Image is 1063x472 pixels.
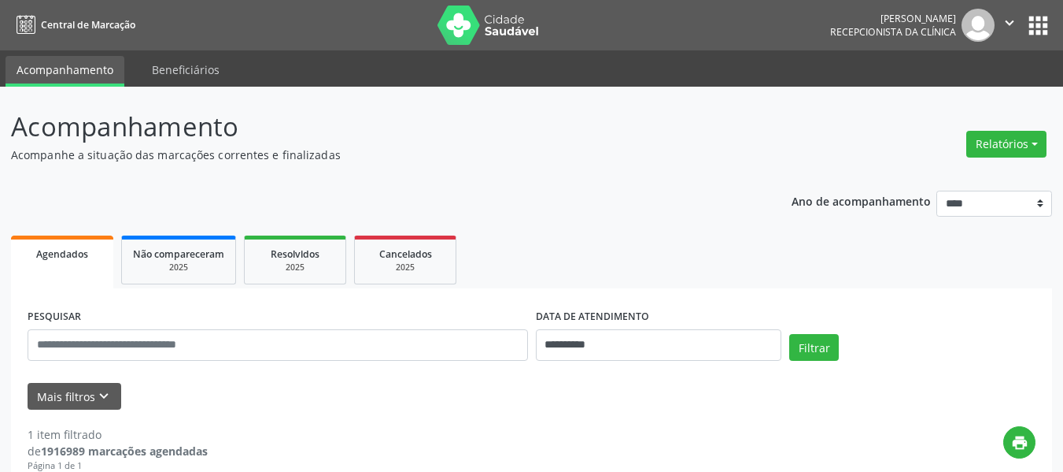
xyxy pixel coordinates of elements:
[36,247,88,261] span: Agendados
[966,131,1046,158] button: Relatórios
[1003,426,1035,459] button: print
[11,147,740,163] p: Acompanhe a situação das marcações correntes e finalizadas
[11,107,740,147] p: Acompanhamento
[41,18,135,32] span: Central de Marcação
[1011,434,1028,452] i: print
[366,262,445,273] div: 2025
[95,388,113,405] i: keyboard_arrow_down
[789,334,839,361] button: Filtrar
[133,247,224,261] span: Não compareceram
[11,12,135,38] a: Central de Marcação
[379,247,432,261] span: Cancelados
[28,383,121,411] button: Mais filtroskeyboard_arrow_down
[995,9,1024,42] button: 
[41,444,208,459] strong: 1916989 marcações agendadas
[256,262,334,273] div: 2025
[536,305,649,329] label: DATA DE ATENDIMENTO
[792,191,931,210] p: Ano de acompanhamento
[830,25,956,39] span: Recepcionista da clínica
[1024,12,1052,39] button: apps
[961,9,995,42] img: img
[1001,14,1018,32] i: 
[28,305,81,329] label: PESQUISAR
[28,443,208,459] div: de
[133,262,224,273] div: 2025
[830,12,956,25] div: [PERSON_NAME]
[271,247,319,261] span: Resolvidos
[28,426,208,443] div: 1 item filtrado
[141,56,231,84] a: Beneficiários
[6,56,124,87] a: Acompanhamento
